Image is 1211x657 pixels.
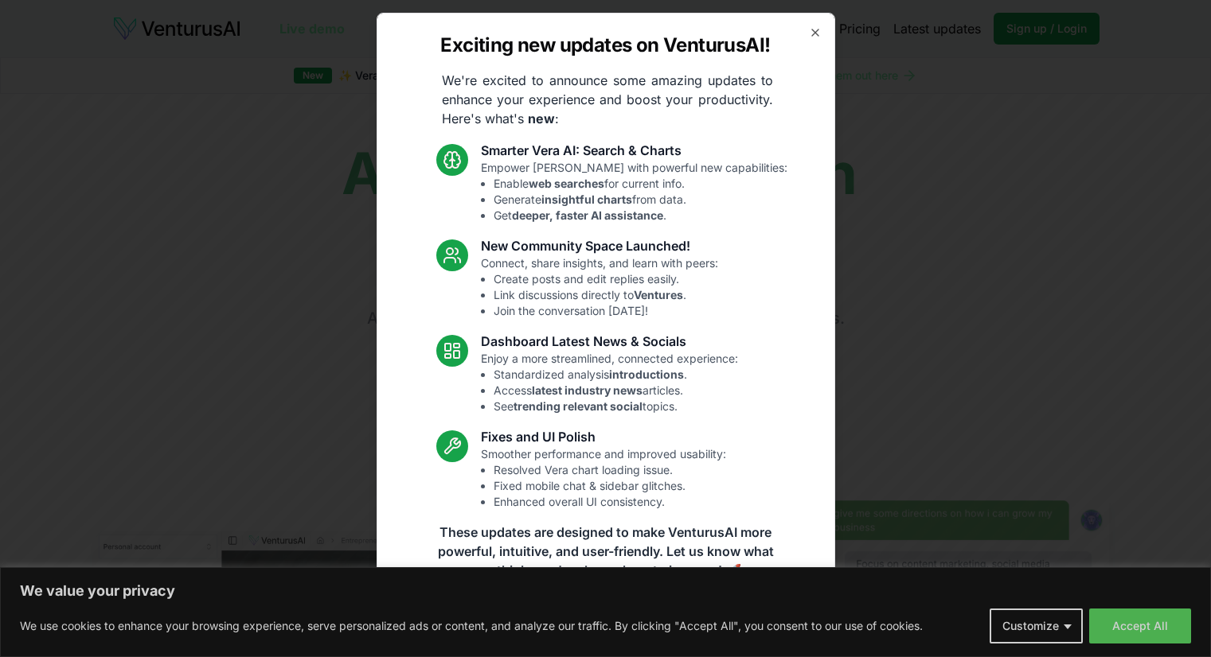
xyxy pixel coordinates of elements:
li: Generate from data. [494,192,787,208]
strong: new [528,111,555,126]
p: These updates are designed to make VenturusAI more powerful, intuitive, and user-friendly. Let us... [428,523,784,580]
li: Resolved Vera chart loading issue. [494,462,726,478]
strong: latest industry news [532,383,643,397]
li: Join the conversation [DATE]! [494,303,718,319]
strong: trending relevant social [514,399,643,413]
li: Link discussions directly to . [494,287,718,303]
li: See topics. [494,398,738,414]
li: Enable for current info. [494,176,787,192]
p: Smoother performance and improved usability: [481,446,726,510]
strong: insightful charts [541,192,632,206]
h3: Smarter Vera AI: Search & Charts [481,141,787,160]
p: We're excited to announce some amazing updates to enhance your experience and boost your producti... [429,71,786,128]
strong: deeper, faster AI assistance [512,208,663,222]
li: Enhanced overall UI consistency. [494,494,726,510]
h3: New Community Space Launched! [481,236,718,255]
li: Access articles. [494,383,738,398]
strong: Ventures [634,288,683,301]
h3: Dashboard Latest News & Socials [481,332,738,351]
p: Connect, share insights, and learn with peers: [481,255,718,319]
strong: introductions [609,367,684,381]
h2: Exciting new updates on VenturusAI! [440,33,770,58]
li: Create posts and edit replies easily. [494,271,718,287]
p: Enjoy a more streamlined, connected experience: [481,351,738,414]
li: Standardized analysis . [494,367,738,383]
li: Get . [494,208,787,224]
strong: web searches [529,177,604,190]
a: Read the full announcement on our blog! [486,599,725,631]
p: Empower [PERSON_NAME] with powerful new capabilities: [481,160,787,224]
li: Fixed mobile chat & sidebar glitches. [494,478,726,494]
h3: Fixes and UI Polish [481,427,726,446]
